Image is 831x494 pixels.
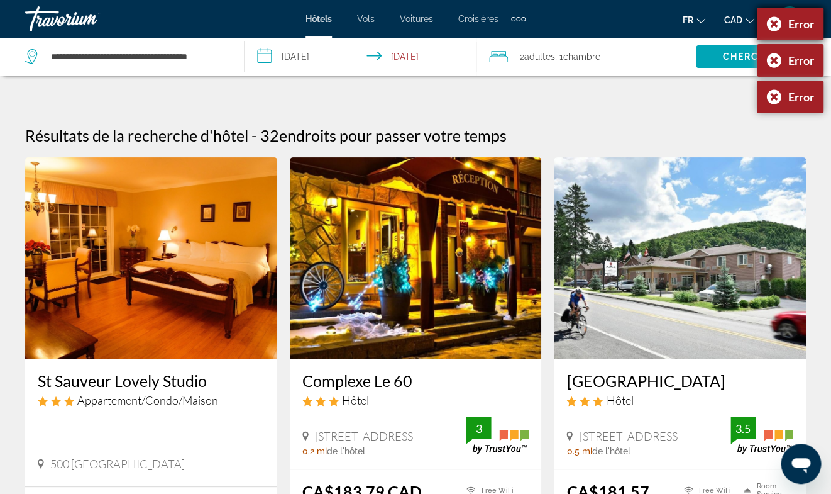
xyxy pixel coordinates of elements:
span: Chercher [722,52,779,62]
button: Search [696,45,806,68]
span: Chambre [563,52,600,62]
button: Change currency [724,11,754,29]
h1: Résultats de la recherche d'hôtel [25,126,248,145]
span: de l'hôtel [327,446,365,456]
a: Hôtels [305,14,332,24]
iframe: Button to launch messaging window [781,444,821,484]
span: , 1 [554,48,600,65]
button: User Menu [773,6,806,32]
span: [STREET_ADDRESS] [315,429,416,443]
div: 3 star Hotel [566,393,793,407]
a: [GEOGRAPHIC_DATA] [566,371,793,390]
span: 500 [GEOGRAPHIC_DATA] [50,457,185,471]
div: 3 [466,421,491,436]
span: fr [683,15,693,25]
a: St Sauveur Lovely Studio [38,371,265,390]
img: St Sauveur Lovely Studio [25,157,277,359]
span: CAD [724,15,742,25]
h2: 32 [260,126,507,145]
span: 2 [519,48,554,65]
div: Error [788,17,814,31]
img: TrustYou guest rating badge [466,417,529,454]
span: endroits pour passer votre temps [279,126,507,145]
button: Change language [683,11,705,29]
input: Search hotel destination [50,47,225,66]
span: 0.5 mi [566,446,592,456]
img: Complexe Le 60 [290,157,542,359]
div: Error [788,90,814,104]
span: Adultes [524,52,554,62]
span: Hôtel [342,393,369,407]
div: 3 star Apartment [38,393,265,407]
div: Error [788,53,814,67]
img: Hotel Le Versailles [554,157,806,359]
img: TrustYou guest rating badge [730,417,793,454]
div: 3.5 [730,421,756,436]
span: [STREET_ADDRESS] [579,429,680,443]
a: Complexe Le 60 [302,371,529,390]
button: Select check in and out date [245,38,476,76]
button: Travelers: 2 adults, 0 children [476,38,696,76]
button: Extra navigation items [511,9,526,29]
a: Travorium [25,3,151,35]
span: 0.2 mi [302,446,327,456]
div: 3 star Hotel [302,393,529,407]
a: Croisières [458,14,498,24]
a: Vols [357,14,375,24]
span: - [251,126,257,145]
span: de l'hôtel [592,446,630,456]
span: Appartement/Condo/Maison [77,393,218,407]
span: Hôtel [606,393,633,407]
a: Voitures [400,14,433,24]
